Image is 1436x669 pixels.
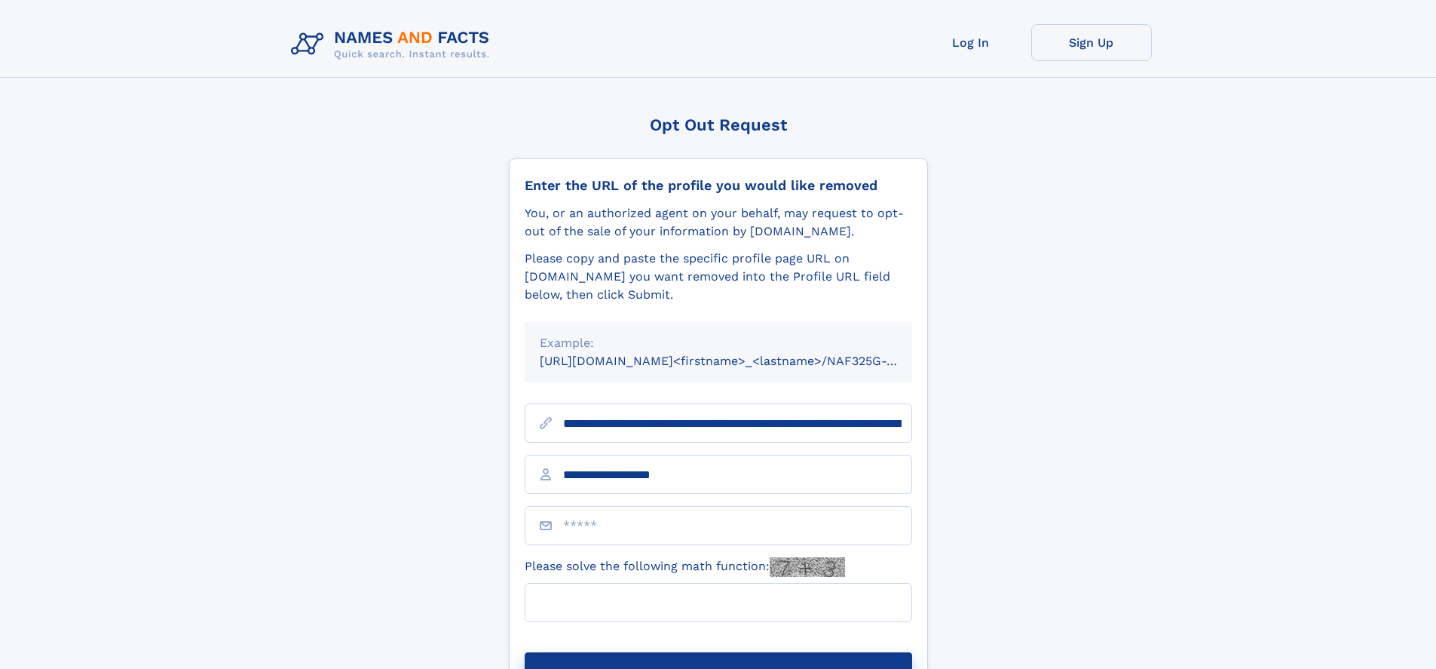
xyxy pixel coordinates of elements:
[540,334,897,352] div: Example:
[540,354,941,368] small: [URL][DOMAIN_NAME]<firstname>_<lastname>/NAF325G-xxxxxxxx
[911,24,1031,61] a: Log In
[525,177,912,194] div: Enter the URL of the profile you would like removed
[509,115,928,134] div: Opt Out Request
[1031,24,1152,61] a: Sign Up
[525,204,912,241] div: You, or an authorized agent on your behalf, may request to opt-out of the sale of your informatio...
[285,24,502,65] img: Logo Names and Facts
[525,250,912,304] div: Please copy and paste the specific profile page URL on [DOMAIN_NAME] you want removed into the Pr...
[525,557,845,577] label: Please solve the following math function:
